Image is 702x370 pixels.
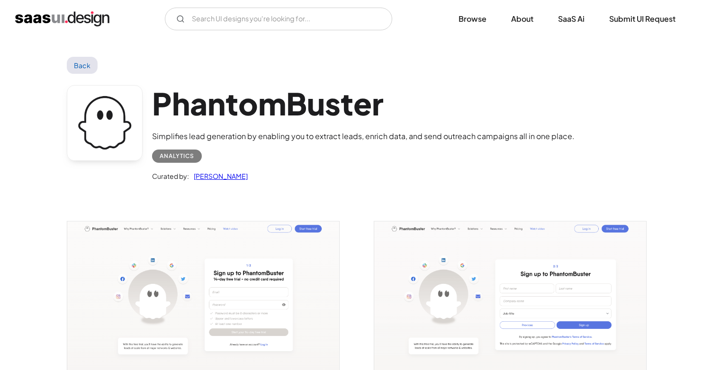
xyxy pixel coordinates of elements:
[598,9,687,29] a: Submit UI Request
[547,9,596,29] a: SaaS Ai
[447,9,498,29] a: Browse
[165,8,392,30] input: Search UI designs you're looking for...
[160,150,194,162] div: Analytics
[15,11,109,26] a: home
[189,170,248,182] a: [PERSON_NAME]
[67,57,98,74] a: Back
[152,85,575,122] h1: PhantomBuster
[165,8,392,30] form: Email Form
[152,170,189,182] div: Curated by:
[500,9,545,29] a: About
[152,131,575,142] div: Simplifies lead generation by enabling you to extract leads, enrich data, and send outreach campa...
